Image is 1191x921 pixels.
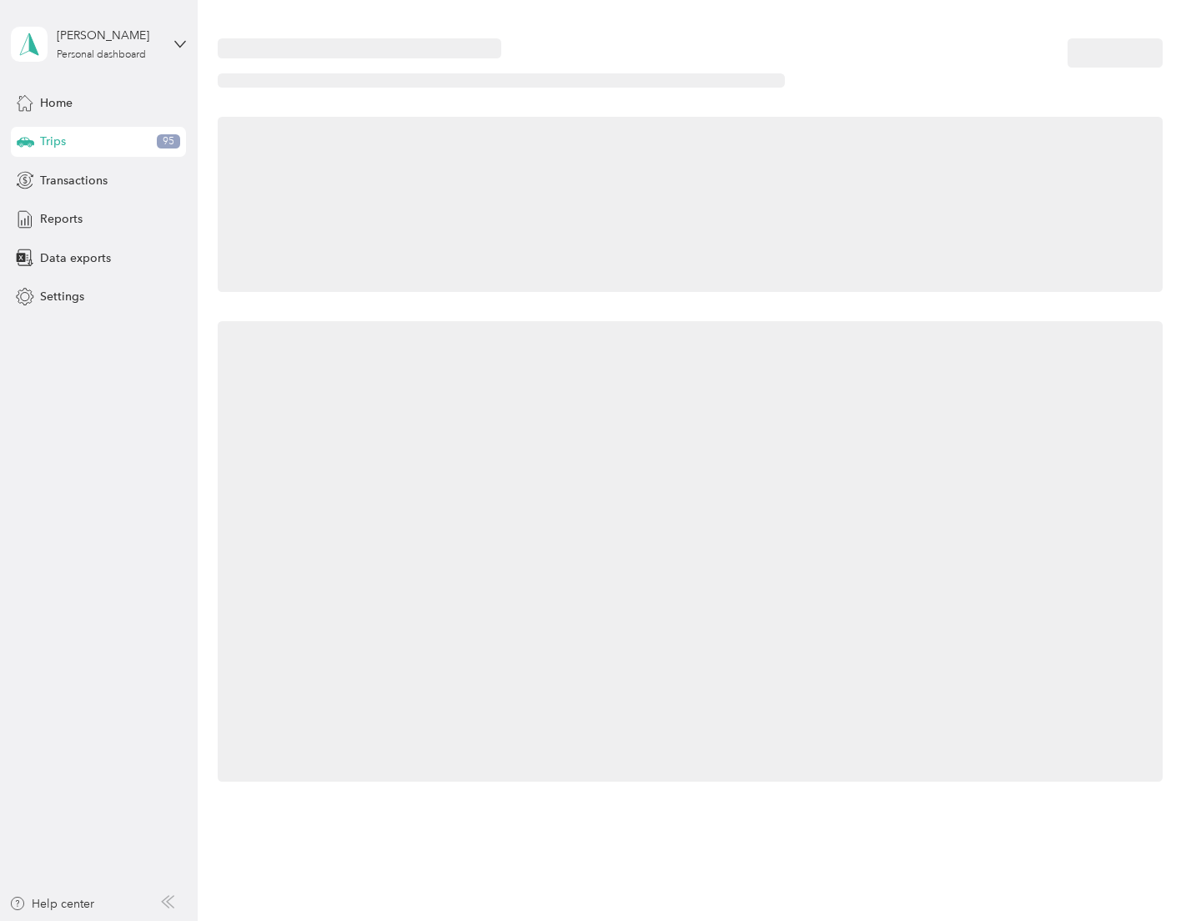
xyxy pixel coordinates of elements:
[40,288,84,305] span: Settings
[9,895,94,913] button: Help center
[57,27,161,44] div: [PERSON_NAME]
[157,134,180,149] span: 95
[40,249,111,267] span: Data exports
[40,172,108,189] span: Transactions
[40,210,83,228] span: Reports
[40,94,73,112] span: Home
[1098,828,1191,921] iframe: Everlance-gr Chat Button Frame
[57,50,146,60] div: Personal dashboard
[40,133,66,150] span: Trips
